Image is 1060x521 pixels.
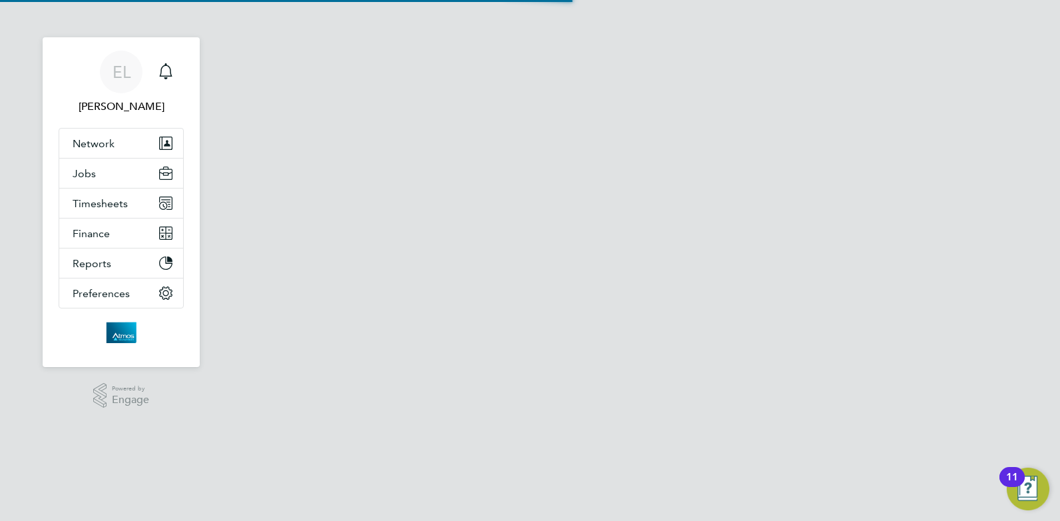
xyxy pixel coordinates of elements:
[59,189,183,218] button: Timesheets
[73,137,115,150] span: Network
[73,167,96,180] span: Jobs
[73,227,110,240] span: Finance
[112,383,149,394] span: Powered by
[59,99,184,115] span: Emma Longstaff
[1006,477,1018,494] div: 11
[73,257,111,270] span: Reports
[112,394,149,406] span: Engage
[59,51,184,115] a: EL[PERSON_NAME]
[59,159,183,188] button: Jobs
[59,219,183,248] button: Finance
[59,129,183,158] button: Network
[59,278,183,308] button: Preferences
[43,37,200,367] nav: Main navigation
[106,322,136,343] img: atmosrecruitment-logo-retina.png
[1007,468,1049,510] button: Open Resource Center, 11 new notifications
[59,249,183,278] button: Reports
[93,383,150,408] a: Powered byEngage
[73,197,128,210] span: Timesheets
[59,322,184,343] a: Go to home page
[113,63,131,81] span: EL
[73,287,130,300] span: Preferences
